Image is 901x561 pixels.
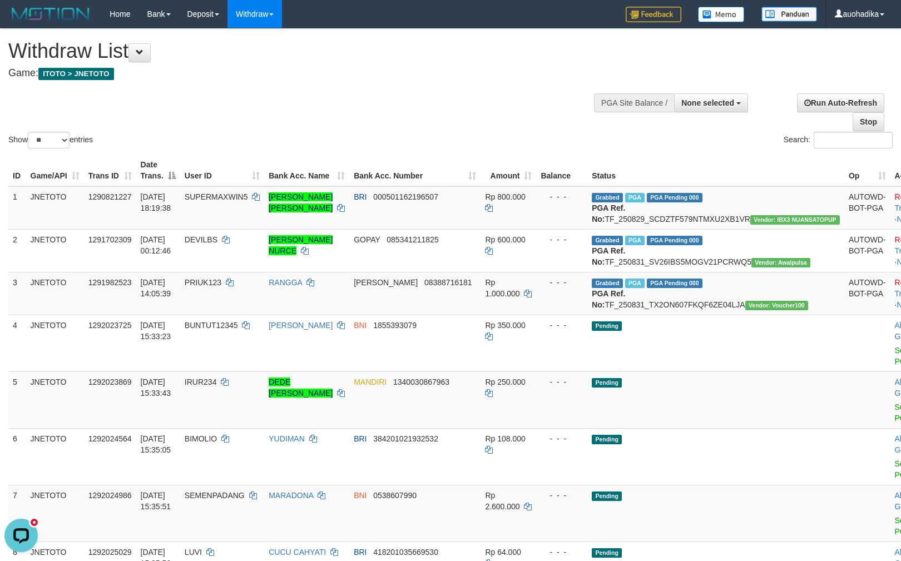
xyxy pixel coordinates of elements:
th: Game/API: activate to sort column ascending [26,155,84,186]
span: [PERSON_NAME] [354,278,418,287]
div: - - - [541,433,583,444]
td: JNETOTO [26,371,84,428]
span: ITOTO > JNETOTO [38,68,114,80]
th: Balance [536,155,587,186]
div: new message indicator [29,3,39,13]
th: User ID: activate to sort column ascending [180,155,264,186]
input: Search: [814,132,893,148]
span: 1292023725 [88,321,132,330]
td: AUTOWD-BOT-PGA [844,229,890,272]
label: Show entries [8,132,93,148]
div: PGA Site Balance / [594,93,674,112]
span: [DATE] 15:33:43 [141,378,171,398]
a: YUDIMAN [269,434,305,443]
span: SUPERMAXWIN5 [185,192,248,201]
span: Copy 384201021932532 to clipboard [373,434,438,443]
td: 1 [8,186,26,230]
img: panduan.png [761,7,817,22]
span: IRUR234 [185,378,217,386]
td: AUTOWD-BOT-PGA [844,272,890,315]
span: 1292025029 [88,548,132,557]
span: Copy 1855393079 to clipboard [373,321,417,330]
img: Feedback.jpg [626,7,681,22]
span: 1291982523 [88,278,132,287]
div: - - - [541,277,583,288]
td: JNETOTO [26,485,84,542]
th: Date Trans.: activate to sort column descending [136,155,180,186]
span: [DATE] 14:05:39 [141,278,171,298]
td: 5 [8,371,26,428]
span: Rp 600.000 [485,235,525,244]
span: Pending [592,548,622,558]
span: BIMOLIO [185,434,217,443]
span: Rp 108.000 [485,434,525,443]
span: Pending [592,378,622,388]
a: [PERSON_NAME] [PERSON_NAME] [269,192,333,212]
a: [PERSON_NAME] [269,321,333,330]
label: Search: [784,132,893,148]
span: 1292023869 [88,378,132,386]
span: PGA Pending [647,279,702,288]
span: Vendor URL: https://secure13.1velocity.biz [750,215,840,225]
span: GOPAY [354,235,380,244]
span: BUNTUT12345 [185,321,238,330]
span: PRIUK123 [185,278,221,287]
th: Op: activate to sort column ascending [844,155,890,186]
span: Vendor URL: https://trx2.1velocity.biz [745,301,808,310]
span: Copy 0538607990 to clipboard [373,491,417,500]
span: [DATE] 15:35:05 [141,434,171,454]
th: Status [587,155,844,186]
span: Vendor URL: https://service2.1velocity.biz [751,258,810,267]
span: Copy 085341211825 to clipboard [387,235,438,244]
span: DEVILBS [185,235,217,244]
span: Copy 418201035669530 to clipboard [373,548,438,557]
span: [DATE] 15:33:23 [141,321,171,341]
span: PGA Pending [647,193,702,202]
td: JNETOTO [26,186,84,230]
span: Rp 250.000 [485,378,525,386]
span: Copy 000501162196507 to clipboard [373,192,438,201]
td: 3 [8,272,26,315]
span: Copy 08388716181 to clipboard [424,278,472,287]
span: Copy 1340030867963 to clipboard [393,378,449,386]
span: Pending [592,435,622,444]
span: Pending [592,321,622,331]
span: 1292024986 [88,491,132,500]
img: MOTION_logo.png [8,6,93,22]
span: BRI [354,434,367,443]
a: Run Auto-Refresh [797,93,884,112]
td: 7 [8,485,26,542]
button: Open LiveChat chat widget [4,4,38,38]
span: MANDIRI [354,378,387,386]
td: JNETOTO [26,315,84,371]
td: TF_250829_SCDZTF579NTMXU2XB1VR [587,186,844,230]
td: 4 [8,315,26,371]
img: Button%20Memo.svg [698,7,745,22]
div: - - - [541,490,583,501]
th: Trans ID: activate to sort column ascending [84,155,136,186]
td: TF_250831_TX2ON607FKQF6ZE04LJA [587,272,844,315]
b: PGA Ref. No: [592,289,625,309]
th: Bank Acc. Name: activate to sort column ascending [264,155,349,186]
td: JNETOTO [26,229,84,272]
a: [PERSON_NAME] NURCE [269,235,333,255]
span: Marked by auofahmi [625,279,645,288]
select: Showentries [28,132,70,148]
span: [DATE] 18:19:38 [141,192,171,212]
span: BNI [354,321,367,330]
b: PGA Ref. No: [592,203,625,224]
span: Marked by auowiliam [625,236,645,245]
b: PGA Ref. No: [592,246,625,266]
span: LUVI [185,548,202,557]
th: Amount: activate to sort column ascending [481,155,536,186]
span: Rp 1.000.000 [485,278,519,298]
span: Rp 2.600.000 [485,491,519,511]
span: Marked by auowiliam [625,193,645,202]
span: Rp 64.000 [485,548,521,557]
th: Bank Acc. Number: activate to sort column ascending [349,155,481,186]
td: JNETOTO [26,428,84,485]
a: CUCU CAHYATI [269,548,326,557]
span: 1292024564 [88,434,132,443]
span: Pending [592,492,622,501]
th: ID [8,155,26,186]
